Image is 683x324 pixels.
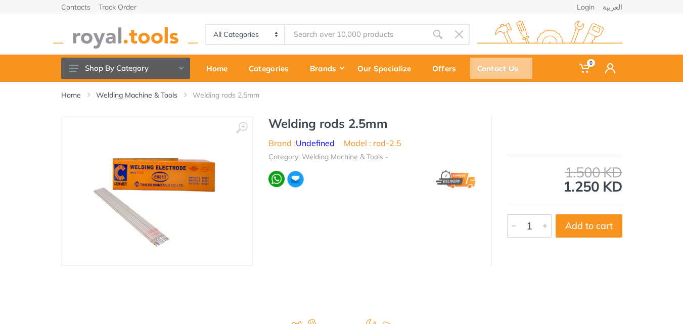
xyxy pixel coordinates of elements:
[61,58,190,79] button: Shop By Category
[268,171,285,187] img: wa.webp
[296,138,335,148] a: Undefined
[242,58,303,79] div: Categories
[592,121,622,147] img: Undefined
[425,55,470,82] a: Offers
[268,152,388,162] li: Category: Welding Machine & Tools -
[603,4,622,11] a: العربية
[572,55,598,82] a: 0
[350,58,425,79] div: Our Specialize
[94,127,221,255] img: Royal Tools - Welding rods 2.5mm
[470,58,532,79] div: Contact Us
[199,55,242,82] a: Home
[268,137,335,149] li: Brand :
[587,59,595,67] span: 0
[556,214,622,238] button: Add to cart
[96,90,177,100] a: Welding Machine & Tools
[577,4,595,11] a: Login
[425,58,470,79] div: Offers
[285,24,427,45] input: Site search
[61,90,81,100] a: Home
[61,4,90,11] a: Contacts
[303,58,350,79] div: Brands
[206,25,286,44] select: Category
[507,165,622,194] div: 1.250 KD
[350,55,425,82] a: Our Specialize
[99,4,136,11] a: Track Order
[193,90,275,100] li: Welding rods 2.5mm
[470,55,532,82] a: Contact Us
[507,165,622,179] div: 1.500 KD
[61,90,622,100] nav: breadcrumb
[344,137,401,149] li: Model : rod-2.5
[53,21,198,49] img: royal.tools Logo
[287,170,304,188] img: ma.webp
[199,58,242,79] div: Home
[436,170,476,188] img: express.png
[242,55,303,82] a: Categories
[268,116,476,131] h1: Welding rods 2.5mm
[477,21,622,49] img: royal.tools Logo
